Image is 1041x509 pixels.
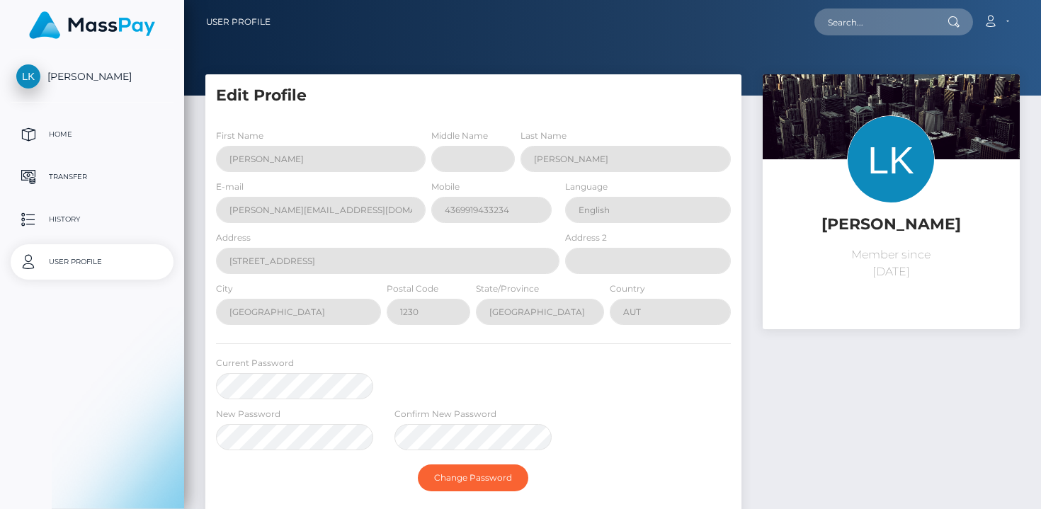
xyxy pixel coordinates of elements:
label: Current Password [216,357,294,370]
label: New Password [216,408,280,421]
a: User Profile [206,7,271,37]
input: Search... [814,8,948,35]
p: User Profile [16,251,168,273]
button: Change Password [418,464,528,491]
span: [PERSON_NAME] [11,70,173,83]
label: City [216,282,233,295]
label: Confirm New Password [394,408,496,421]
p: Member since [DATE] [773,246,1009,280]
p: History [16,209,168,230]
label: Language [565,181,608,193]
a: User Profile [11,244,173,280]
label: First Name [216,130,263,142]
a: Transfer [11,159,173,195]
img: MassPay [29,11,155,39]
a: Home [11,117,173,152]
h5: [PERSON_NAME] [773,214,1009,236]
img: ... [763,74,1020,246]
label: Address 2 [565,231,607,244]
label: Last Name [520,130,567,142]
label: Address [216,231,251,244]
label: Middle Name [431,130,488,142]
label: Postal Code [387,282,438,295]
label: E-mail [216,181,244,193]
a: History [11,202,173,237]
label: State/Province [476,282,539,295]
label: Country [610,282,645,295]
p: Home [16,124,168,145]
p: Transfer [16,166,168,188]
h5: Edit Profile [216,85,731,107]
label: Mobile [431,181,460,193]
